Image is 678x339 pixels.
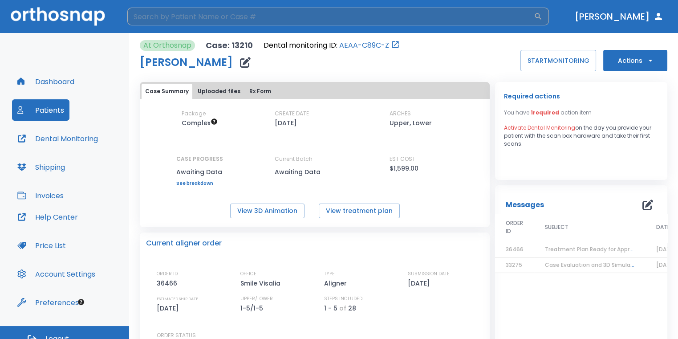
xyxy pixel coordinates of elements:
p: SUBMISSION DATE [408,270,450,278]
p: on the day you provide your patient with the scan box hardware and take their first scans. [504,124,658,148]
span: SUBJECT [545,223,568,231]
p: Current Batch [275,155,355,163]
button: Shipping [12,156,70,178]
button: Dashboard [12,71,80,92]
p: Awaiting Data [176,167,223,177]
p: CREATE DATE [275,110,309,118]
p: OFFICE [240,270,256,278]
span: Case Evaluation and 3D Simulation Ready [545,261,660,269]
span: [DATE] [656,261,675,269]
span: DATE [656,223,670,231]
span: 33275 [506,261,522,269]
p: $1,599.00 [390,163,418,174]
button: Preferences [12,292,84,313]
p: Aligner [324,278,350,289]
p: Awaiting Data [275,167,355,177]
input: Search by Patient Name or Case # [127,8,534,25]
button: Rx Form [246,84,275,99]
p: Messages [506,200,544,210]
p: ARCHES [390,110,411,118]
h1: [PERSON_NAME] [140,57,233,68]
p: Smile Visalia [240,278,284,289]
span: 36466 [506,245,524,253]
p: ESTIMATED SHIP DATE [157,295,198,303]
button: View 3D Animation [230,204,304,218]
p: ORDER ID [157,270,178,278]
button: Case Summary [142,84,192,99]
p: [DATE] [275,118,297,128]
div: tabs [142,84,488,99]
a: See breakdown [176,181,223,186]
p: Package [182,110,206,118]
button: Price List [12,235,71,256]
button: Invoices [12,185,69,206]
button: Uploaded files [194,84,244,99]
p: At Orthosnap [143,40,191,51]
p: Current aligner order [146,238,222,249]
button: Patients [12,99,69,121]
p: Dental monitoring ID: [264,40,337,51]
p: 1 - 5 [324,303,337,314]
p: 28 [348,303,356,314]
p: CASE PROGRESS [176,155,223,163]
p: EST COST [390,155,415,163]
p: [DATE] [157,303,182,314]
p: [DATE] [408,278,433,289]
p: Upper, Lower [390,118,432,128]
p: Case: 13210 [206,40,253,51]
p: 1-5/1-5 [240,303,266,314]
span: 1 required [531,109,559,116]
button: Dental Monitoring [12,128,103,149]
span: Up to 50 Steps (100 aligners) [182,118,218,127]
button: Actions [603,50,667,71]
button: STARTMONITORING [520,50,596,71]
button: View treatment plan [319,204,400,218]
div: Tooltip anchor [77,298,85,306]
p: Required actions [504,91,560,102]
span: [DATE] [656,245,675,253]
div: Open patient in dental monitoring portal [264,40,400,51]
p: 36466 [157,278,180,289]
span: Treatment Plan Ready for Approval! [545,245,643,253]
a: AEAA-C89C-Z [339,40,389,51]
span: Activate Dental Monitoring [504,124,575,131]
button: Account Settings [12,263,101,285]
span: ORDER ID [506,219,524,235]
p: STEPS INCLUDED [324,295,362,303]
p: UPPER/LOWER [240,295,273,303]
p: TYPE [324,270,335,278]
p: of [339,303,346,314]
img: Orthosnap [11,7,105,25]
button: [PERSON_NAME] [571,8,667,25]
button: Help Center [12,206,83,228]
p: You have action item [504,109,592,117]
